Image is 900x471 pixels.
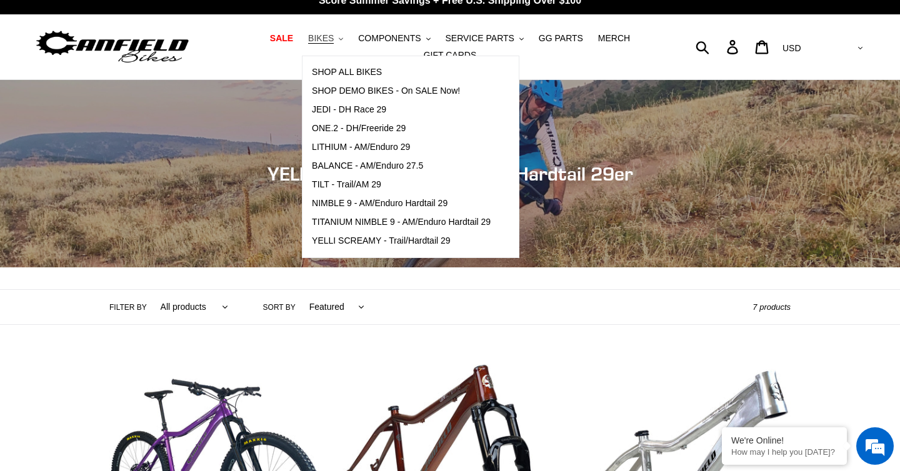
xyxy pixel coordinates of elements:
span: We're online! [72,157,172,284]
div: Minimize live chat window [205,6,235,36]
a: ONE.2 - DH/Freeride 29 [302,119,500,138]
span: BALANCE - AM/Enduro 27.5 [312,161,423,171]
span: COMPONENTS [358,33,421,44]
a: NIMBLE 9 - AM/Enduro Hardtail 29 [302,194,500,213]
span: SALE [270,33,293,44]
a: TILT - Trail/AM 29 [302,176,500,194]
span: 7 products [752,302,791,312]
label: Filter by [109,302,147,313]
span: SHOP ALL BIKES [312,67,382,77]
span: JEDI - DH Race 29 [312,104,386,115]
span: LITHIUM - AM/Enduro 29 [312,142,410,152]
textarea: Type your message and hit 'Enter' [6,341,238,385]
span: GIFT CARDS [424,50,477,61]
img: d_696896380_company_1647369064580_696896380 [40,62,71,94]
span: YELLI SCREAMY - Aluminum Hardtail 29er [267,162,633,185]
span: YELLI SCREAMY - Trail/Hardtail 29 [312,235,451,246]
span: BIKES [308,33,334,44]
img: Canfield Bikes [34,27,191,67]
a: GG PARTS [532,30,589,47]
label: Sort by [263,302,296,313]
a: SHOP ALL BIKES [302,63,500,82]
span: MERCH [598,33,630,44]
span: GG PARTS [539,33,583,44]
button: BIKES [302,30,349,47]
span: ONE.2 - DH/Freeride 29 [312,123,406,134]
a: GIFT CARDS [417,47,483,64]
a: BALANCE - AM/Enduro 27.5 [302,157,500,176]
div: We're Online! [731,435,837,445]
p: How may I help you today? [731,447,837,457]
a: SHOP DEMO BIKES - On SALE Now! [302,82,500,101]
a: TITANIUM NIMBLE 9 - AM/Enduro Hardtail 29 [302,213,500,232]
button: COMPONENTS [352,30,436,47]
a: MERCH [592,30,636,47]
button: SERVICE PARTS [439,30,529,47]
div: Navigation go back [14,69,32,87]
input: Search [702,33,734,61]
div: Chat with us now [84,70,229,86]
span: TILT - Trail/AM 29 [312,179,381,190]
span: TITANIUM NIMBLE 9 - AM/Enduro Hardtail 29 [312,217,491,227]
span: SERVICE PARTS [445,33,514,44]
a: LITHIUM - AM/Enduro 29 [302,138,500,157]
a: JEDI - DH Race 29 [302,101,500,119]
a: YELLI SCREAMY - Trail/Hardtail 29 [302,232,500,250]
a: SALE [264,30,299,47]
span: SHOP DEMO BIKES - On SALE Now! [312,86,460,96]
span: NIMBLE 9 - AM/Enduro Hardtail 29 [312,198,447,209]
